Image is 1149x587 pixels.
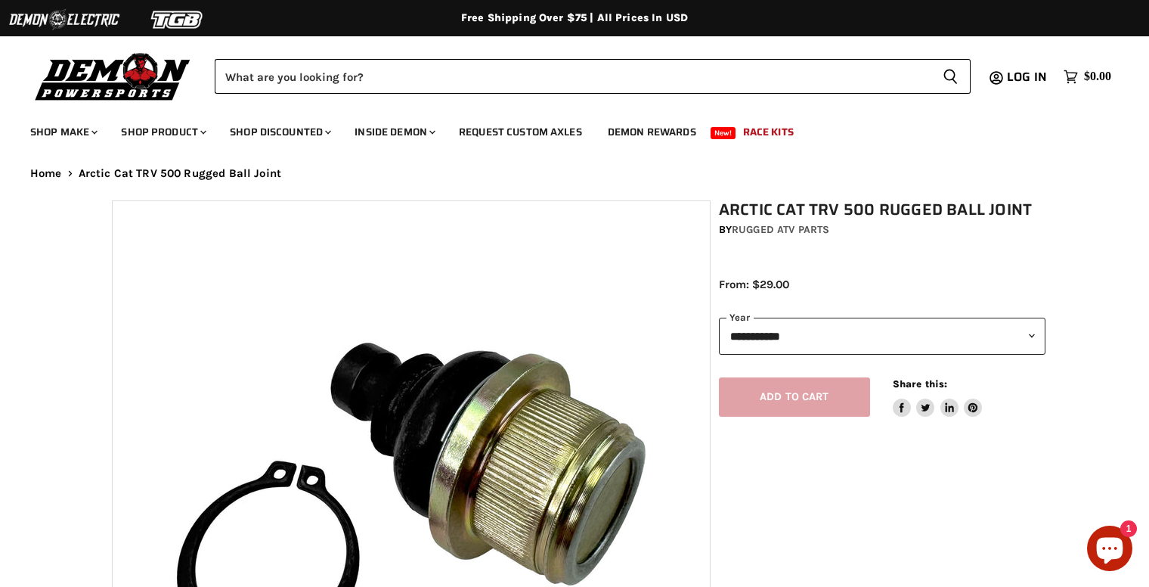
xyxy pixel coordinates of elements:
[121,5,234,34] img: TGB Logo 2
[30,49,196,103] img: Demon Powersports
[711,127,736,139] span: New!
[1082,526,1137,575] inbox-online-store-chat: Shopify online store chat
[1000,70,1056,84] a: Log in
[19,110,1107,148] ul: Main menu
[1056,66,1119,88] a: $0.00
[218,116,340,148] a: Shop Discounted
[732,116,805,148] a: Race Kits
[732,223,829,236] a: Rugged ATV Parts
[79,167,281,180] span: Arctic Cat TRV 500 Rugged Ball Joint
[719,200,1045,219] h1: Arctic Cat TRV 500 Rugged Ball Joint
[1007,67,1047,86] span: Log in
[931,59,971,94] button: Search
[893,377,983,418] aside: Share this:
[215,59,931,94] input: Search
[19,116,107,148] a: Shop Make
[719,222,1045,238] div: by
[893,378,947,390] span: Share this:
[8,5,121,34] img: Demon Electric Logo 2
[215,59,971,94] form: Product
[596,116,708,148] a: Demon Rewards
[343,116,444,148] a: Inside Demon
[1084,70,1111,84] span: $0.00
[110,116,215,148] a: Shop Product
[448,116,593,148] a: Request Custom Axles
[719,318,1045,355] select: year
[719,278,789,291] span: From: $29.00
[30,167,62,180] a: Home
